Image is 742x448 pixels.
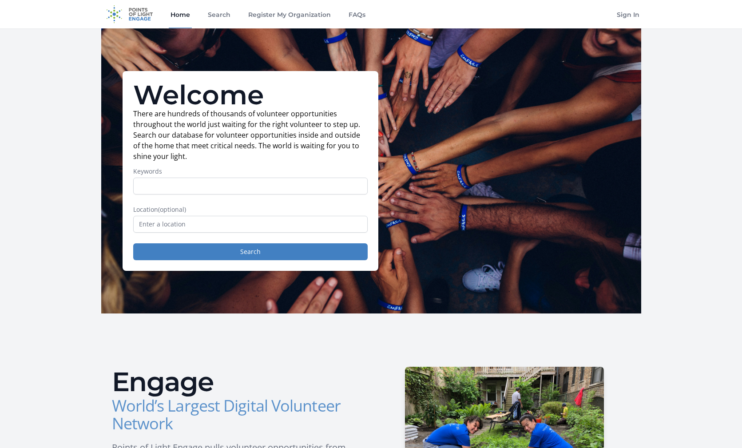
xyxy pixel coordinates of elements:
h1: Welcome [133,82,368,108]
p: There are hundreds of thousands of volunteer opportunities throughout the world just waiting for ... [133,108,368,162]
label: Keywords [133,167,368,176]
input: Enter a location [133,216,368,233]
span: (optional) [158,205,186,214]
h3: World’s Largest Digital Volunteer Network [112,397,364,432]
label: Location [133,205,368,214]
button: Search [133,243,368,260]
h2: Engage [112,369,364,395]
